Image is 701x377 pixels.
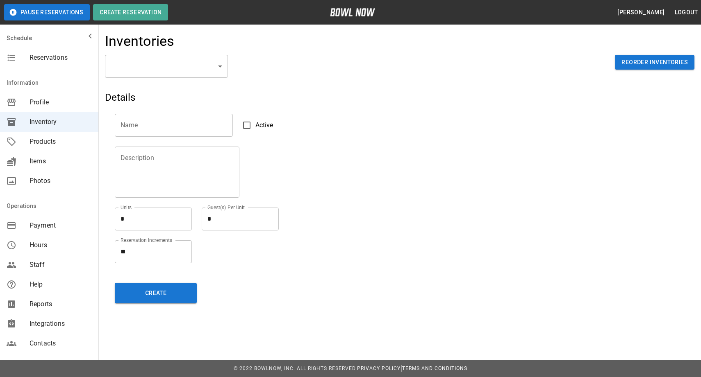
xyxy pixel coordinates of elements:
a: Terms and Conditions [402,366,467,371]
h5: Details [105,91,498,104]
span: Reservations [30,53,92,63]
span: Active [255,120,273,130]
span: Payment [30,221,92,230]
span: Contacts [30,339,92,348]
span: Reports [30,299,92,309]
div: ​ [105,55,228,78]
button: Create Reservation [93,4,168,20]
span: Photos [30,176,92,186]
button: Pause Reservations [4,4,90,20]
button: Reorder Inventories [615,55,694,70]
span: Inventory [30,117,92,127]
span: Products [30,137,92,147]
span: Profile [30,97,92,107]
span: © 2022 BowlNow, Inc. All Rights Reserved. [234,366,357,371]
a: Privacy Policy [357,366,401,371]
span: Staff [30,260,92,270]
span: Integrations [30,319,92,329]
img: logo [330,8,375,16]
span: Help [30,280,92,289]
button: Logout [671,5,701,20]
span: Items [30,156,92,166]
h4: Inventories [105,33,175,50]
span: Hours [30,240,92,250]
button: Create [115,283,197,303]
button: [PERSON_NAME] [614,5,668,20]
